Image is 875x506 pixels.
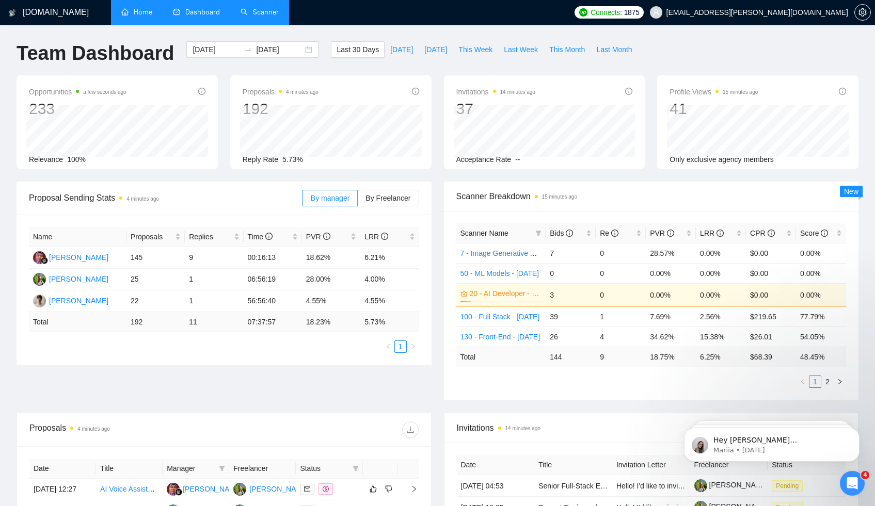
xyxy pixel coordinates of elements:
[456,190,847,203] span: Scanner Breakdown
[394,340,407,353] li: 1
[364,233,388,241] span: LRR
[839,88,846,95] span: info-circle
[544,41,591,58] button: This Month
[453,41,498,58] button: This Week
[840,471,865,496] iframe: Intercom live chat
[96,459,163,479] th: Title
[306,233,330,241] span: PVR
[265,233,273,240] span: info-circle
[29,86,126,98] span: Opportunities
[351,461,361,476] span: filter
[809,376,821,387] a: 1
[458,44,492,55] span: This Week
[189,231,231,242] span: Replies
[650,229,674,237] span: PVR
[457,421,846,434] span: Invitations
[717,230,724,237] span: info-circle
[121,8,152,17] a: homeHome
[33,274,108,283] a: MK[PERSON_NAME]
[300,463,348,474] span: Status
[29,459,96,479] th: Date
[403,426,418,434] span: download
[796,243,846,263] td: 0.00%
[337,44,379,55] span: Last 30 Days
[596,283,646,306] td: 0
[33,296,108,304] a: OH[PERSON_NAME]
[456,347,546,367] td: Total
[126,196,159,202] time: 4 minutes ago
[185,312,243,332] td: 11
[746,243,796,263] td: $0.00
[505,426,540,431] time: 14 minutes ago
[591,7,622,18] span: Connects:
[286,89,319,95] time: 4 minutes ago
[667,230,674,237] span: info-circle
[244,290,302,312] td: 56:56:40
[302,312,360,332] td: 18.23 %
[367,483,379,495] button: like
[311,194,349,202] span: By manager
[834,376,846,388] button: right
[456,99,535,119] div: 37
[546,347,596,367] td: 144
[249,483,309,495] div: [PERSON_NAME]
[126,227,185,247] th: Proposals
[96,479,163,500] td: AI Voice Assistant For Calls Ready Project
[624,7,640,18] span: 1875
[834,376,846,388] li: Next Page
[244,312,302,332] td: 07:37:57
[821,376,834,388] li: 2
[33,251,46,264] img: SM
[29,421,224,438] div: Proposals
[412,88,419,95] span: info-circle
[670,86,758,98] span: Profile Views
[460,313,540,321] a: 100 - Full Stack - [DATE]
[193,44,240,55] input: Start date
[175,488,182,496] img: gigradar-bm.png
[596,306,646,327] td: 1
[470,288,540,299] a: 20 - AI Developer - [DATE]
[796,306,846,327] td: 77.79%
[407,340,419,353] button: right
[385,344,391,350] span: left
[383,483,395,495] button: dislike
[382,340,394,353] button: left
[407,340,419,353] li: Next Page
[797,376,809,388] li: Previous Page
[546,306,596,327] td: 39
[611,230,618,237] span: info-circle
[809,376,821,388] li: 1
[248,233,273,241] span: Time
[546,263,596,283] td: 0
[9,5,16,21] img: logo
[185,290,243,312] td: 1
[646,327,696,347] td: 34.62%
[390,44,413,55] span: [DATE]
[331,41,385,58] button: Last 30 Days
[67,155,86,164] span: 100%
[244,269,302,290] td: 06:56:19
[460,229,508,237] span: Scanner Name
[256,44,303,55] input: End date
[534,475,612,497] td: Senior Full-Stack Engineer (AWS Serverless & HIPAA) for Health Tech MVP
[837,379,843,385] span: right
[360,312,419,332] td: 5.73 %
[821,230,828,237] span: info-circle
[579,8,587,17] img: upwork-logo.png
[456,86,535,98] span: Invitations
[772,481,807,489] a: Pending
[49,295,108,306] div: [PERSON_NAME]
[457,455,535,475] th: Date
[746,263,796,283] td: $0.00
[244,45,252,54] span: swap-right
[243,86,319,98] span: Proposals
[596,243,646,263] td: 0
[360,290,419,312] td: 4.55%
[746,327,796,347] td: $26.01
[302,247,360,269] td: 18.62%
[612,455,690,475] th: Invitation Letter
[243,155,278,164] span: Reply Rate
[33,253,108,261] a: SM[PERSON_NAME]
